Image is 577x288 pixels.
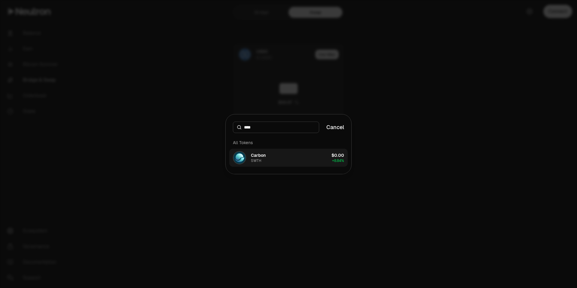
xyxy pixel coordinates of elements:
[251,152,266,158] div: Carbon
[229,137,348,149] div: All Tokens
[251,158,261,163] div: SWTH
[331,152,344,158] div: $0.00
[234,152,246,164] img: SWTH Logo
[229,149,348,167] button: SWTH LogoCarbonSWTH$0.00+8.84%
[326,123,344,132] button: Cancel
[332,158,344,163] span: + 8.84%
